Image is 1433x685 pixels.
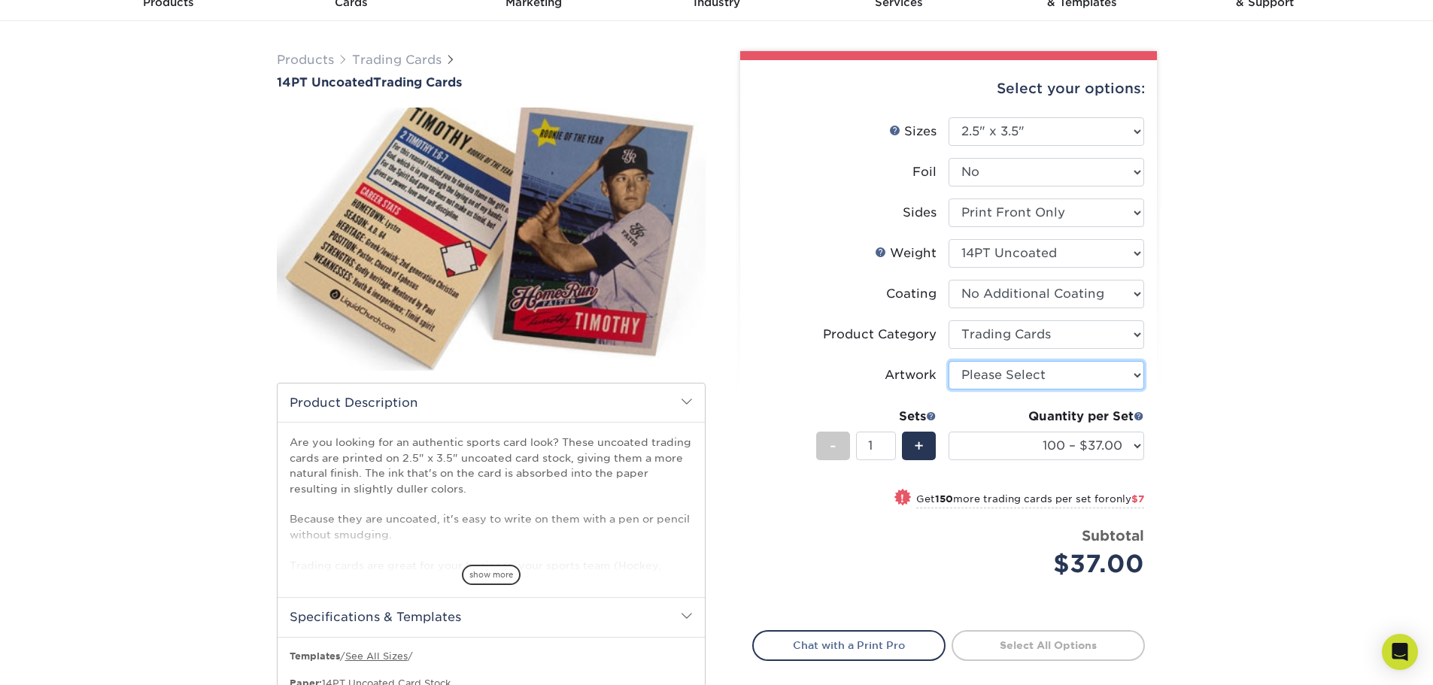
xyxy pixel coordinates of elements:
[1082,527,1144,544] strong: Subtotal
[916,493,1144,508] small: Get more trading cards per set for
[903,204,937,222] div: Sides
[1110,493,1144,505] span: only
[816,408,937,426] div: Sets
[752,630,946,660] a: Chat with a Print Pro
[462,565,521,585] span: show more
[912,163,937,181] div: Foil
[277,53,334,67] a: Products
[345,650,408,662] a: See All Sizes
[278,383,705,422] h2: Product Description
[885,366,937,384] div: Artwork
[914,435,924,457] span: +
[886,285,937,303] div: Coating
[4,639,128,680] iframe: Google Customer Reviews
[1131,493,1144,505] span: $7
[949,408,1144,426] div: Quantity per Set
[889,123,937,141] div: Sizes
[352,53,442,67] a: Trading Cards
[823,326,937,344] div: Product Category
[875,244,937,262] div: Weight
[830,435,836,457] span: -
[277,75,373,89] span: 14PT Uncoated
[960,546,1144,582] div: $37.00
[278,597,705,636] h2: Specifications & Templates
[1382,634,1418,670] div: Open Intercom Messenger
[277,75,706,89] h1: Trading Cards
[277,91,706,387] img: 14PT Uncoated 01
[952,630,1145,660] a: Select All Options
[900,490,904,506] span: !
[290,650,340,662] b: Templates
[752,60,1145,117] div: Select your options:
[290,435,693,603] p: Are you looking for an authentic sports card look? These uncoated trading cards are printed on 2....
[935,493,953,505] strong: 150
[277,75,706,89] a: 14PT UncoatedTrading Cards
